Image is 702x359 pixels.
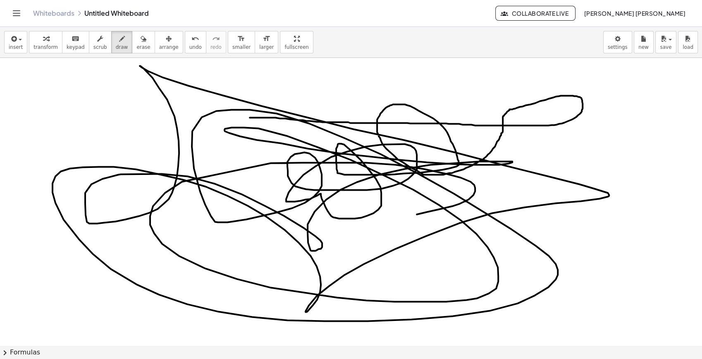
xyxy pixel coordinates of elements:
[206,31,226,53] button: redoredo
[93,44,107,50] span: scrub
[33,44,58,50] span: transform
[9,44,23,50] span: insert
[155,31,183,53] button: arrange
[237,34,245,44] i: format_size
[660,44,671,50] span: save
[116,44,128,50] span: draw
[683,44,693,50] span: load
[502,10,568,17] span: Collaborate Live
[111,31,133,53] button: draw
[577,6,692,21] button: [PERSON_NAME] [PERSON_NAME]
[4,31,27,53] button: insert
[185,31,206,53] button: undoundo
[678,31,698,53] button: load
[603,31,632,53] button: settings
[62,31,89,53] button: keyboardkeypad
[608,44,628,50] span: settings
[210,44,222,50] span: redo
[10,7,23,20] button: Toggle navigation
[634,31,654,53] button: new
[584,10,685,17] span: [PERSON_NAME] [PERSON_NAME]
[89,31,112,53] button: scrub
[33,9,74,17] a: Whiteboards
[232,44,251,50] span: smaller
[495,6,575,21] button: Collaborate Live
[255,31,278,53] button: format_sizelarger
[228,31,255,53] button: format_sizesmaller
[132,31,155,53] button: erase
[159,44,179,50] span: arrange
[29,31,62,53] button: transform
[72,34,79,44] i: keyboard
[284,44,308,50] span: fullscreen
[191,34,199,44] i: undo
[638,44,649,50] span: new
[280,31,313,53] button: fullscreen
[212,34,220,44] i: redo
[655,31,676,53] button: save
[67,44,85,50] span: keypad
[263,34,270,44] i: format_size
[259,44,274,50] span: larger
[136,44,150,50] span: erase
[189,44,202,50] span: undo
